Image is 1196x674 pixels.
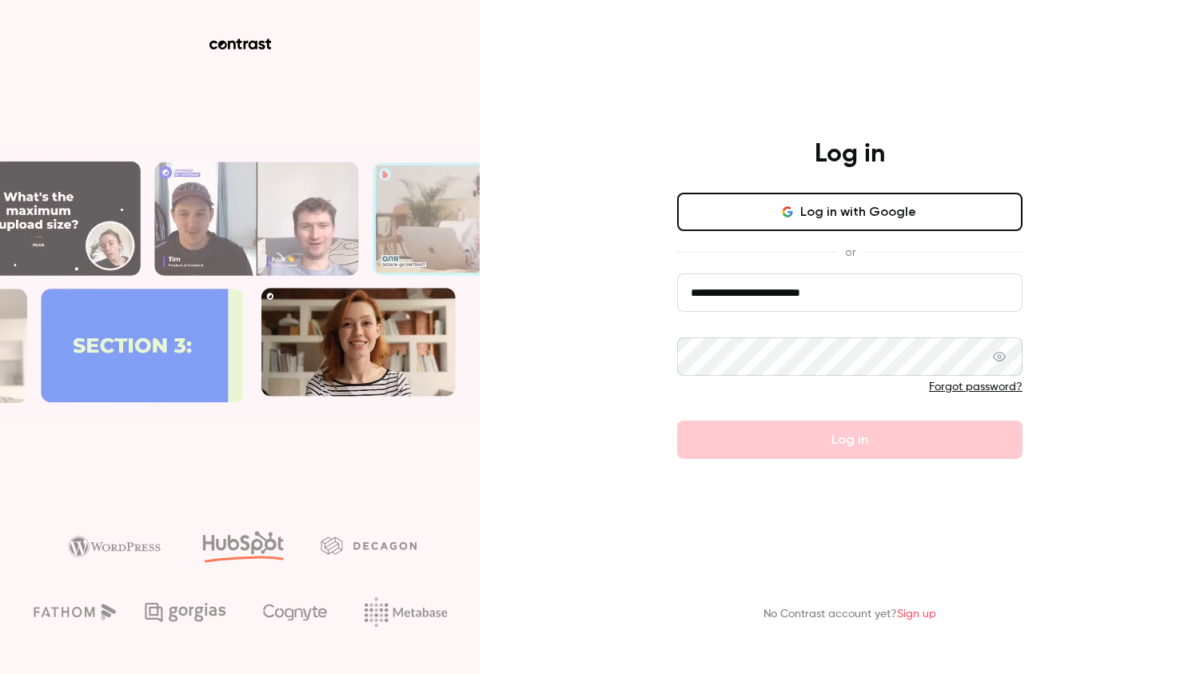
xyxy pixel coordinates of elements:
[815,138,885,170] h4: Log in
[321,536,417,554] img: decagon
[763,606,936,623] p: No Contrast account yet?
[837,244,863,261] span: or
[677,193,1023,231] button: Log in with Google
[929,381,1023,393] a: Forgot password?
[897,608,936,620] a: Sign up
